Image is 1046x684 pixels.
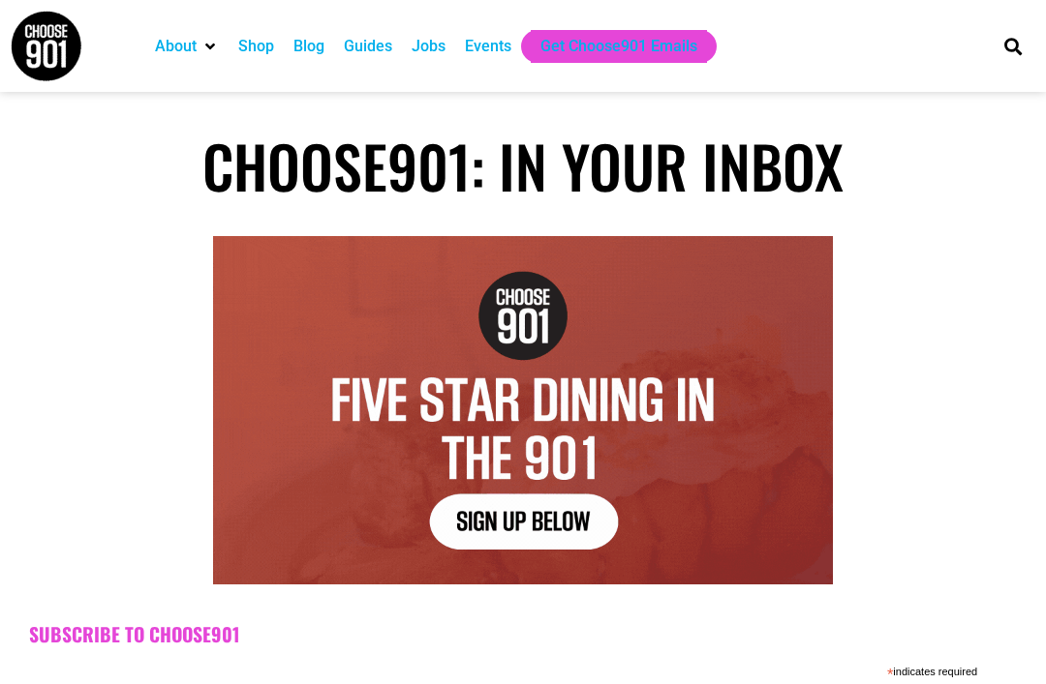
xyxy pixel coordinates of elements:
[412,35,446,58] a: Jobs
[293,35,324,58] a: Blog
[29,661,977,679] div: indicates required
[238,35,274,58] a: Shop
[145,30,229,63] div: About
[998,30,1030,62] div: Search
[29,623,1017,646] h2: Subscribe to Choose901
[465,35,511,58] a: Events
[155,35,197,58] a: About
[10,131,1036,200] h1: Choose901: In Your Inbox
[344,35,392,58] a: Guides
[540,35,697,58] a: Get Choose901 Emails
[145,30,976,63] nav: Main nav
[213,236,833,584] img: Text graphic with "Choose 901" logo. Reads: "7 Things to Do in Memphis This Week. Sign Up Below."...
